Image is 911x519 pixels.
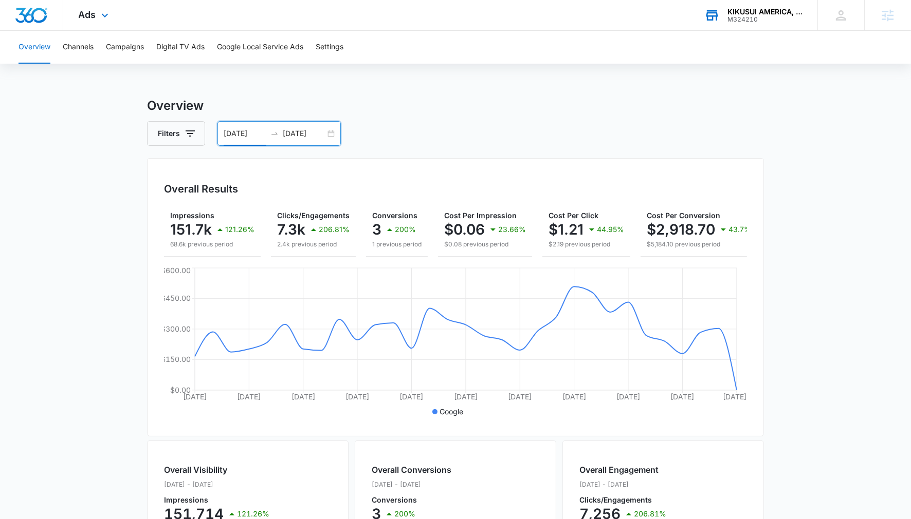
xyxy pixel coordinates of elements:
tspan: [DATE] [183,392,207,401]
p: 1 previous period [372,240,422,249]
button: Google Local Service Ads [217,31,303,64]
p: Clicks/Engagements [579,496,666,504]
p: 121.26% [237,510,269,517]
h2: Overall Conversions [372,464,451,476]
tspan: [DATE] [237,392,261,401]
p: [DATE] - [DATE] [164,480,269,489]
p: 3 [372,221,381,238]
p: $1.21 [549,221,584,238]
tspan: [DATE] [345,392,369,401]
h3: Overview [147,97,764,115]
p: Google [440,406,463,417]
tspan: [DATE] [508,392,532,401]
tspan: [DATE] [671,392,695,401]
p: $5,184.10 previous period [647,240,751,249]
p: 206.81% [319,226,350,233]
div: account id [727,16,803,23]
p: $2,918.70 [647,221,715,238]
p: [DATE] - [DATE] [372,480,451,489]
h2: Overall Engagement [579,464,666,476]
p: 121.26% [225,226,254,233]
tspan: [DATE] [291,392,315,401]
h3: Overall Results [164,181,238,197]
button: Channels [63,31,94,64]
tspan: [DATE] [400,392,424,401]
div: account name [727,8,803,16]
button: Filters [147,121,205,146]
span: Ads [79,9,96,20]
span: to [270,129,279,138]
span: swap-right [270,129,279,138]
span: Impressions [170,211,214,220]
p: 200% [394,510,415,517]
tspan: [DATE] [616,392,640,401]
button: Settings [316,31,343,64]
input: Start date [224,128,266,139]
p: 43.7% [728,226,751,233]
span: Conversions [372,211,417,220]
p: $0.06 [444,221,485,238]
p: 44.95% [597,226,624,233]
button: Overview [19,31,50,64]
p: $2.19 previous period [549,240,624,249]
p: 151.7k [170,221,212,238]
input: End date [283,128,325,139]
p: 2.4k previous period [277,240,350,249]
span: Clicks/Engagements [277,211,350,220]
h2: Overall Visibility [164,464,269,476]
p: Conversions [372,496,451,504]
button: Campaigns [106,31,144,64]
p: 68.6k previous period [170,240,254,249]
p: 7.3k [277,221,305,238]
tspan: $600.00 [161,266,191,275]
tspan: $450.00 [161,294,191,302]
button: Digital TV Ads [156,31,205,64]
p: 200% [395,226,416,233]
p: 206.81% [634,510,666,517]
tspan: $150.00 [161,355,191,363]
p: Impressions [164,496,269,504]
p: [DATE] - [DATE] [579,480,666,489]
tspan: [DATE] [562,392,586,401]
tspan: [DATE] [723,392,746,401]
tspan: $0.00 [170,386,191,394]
span: Cost Per Click [549,211,598,220]
span: Cost Per Impression [444,211,517,220]
tspan: $300.00 [161,324,191,333]
p: 23.66% [498,226,526,233]
tspan: [DATE] [454,392,478,401]
p: $0.08 previous period [444,240,526,249]
span: Cost Per Conversion [647,211,720,220]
